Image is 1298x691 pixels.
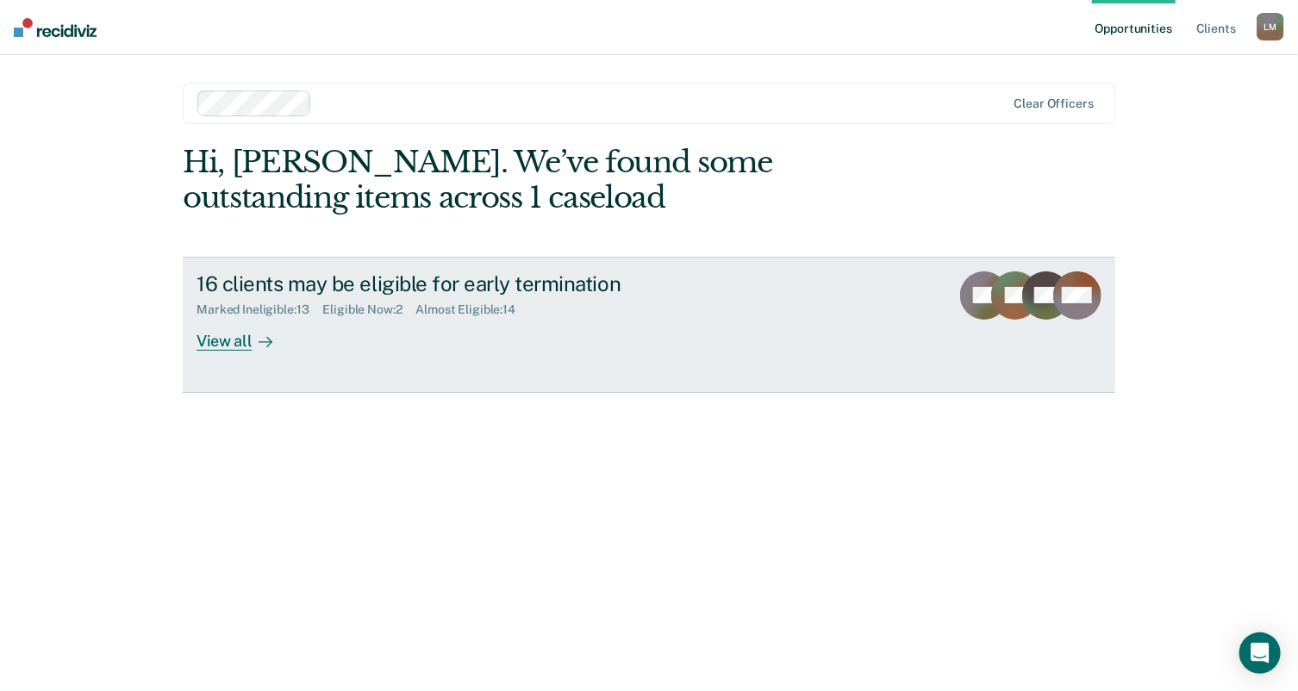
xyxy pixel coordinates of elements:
[1257,13,1284,40] div: L M
[14,18,97,37] img: Recidiviz
[1257,13,1284,40] button: LM
[197,317,293,351] div: View all
[183,257,1115,393] a: 16 clients may be eligible for early terminationMarked Ineligible:13Eligible Now:2Almost Eligible...
[197,271,802,296] div: 16 clients may be eligible for early termination
[322,302,415,317] div: Eligible Now : 2
[183,145,928,215] div: Hi, [PERSON_NAME]. We’ve found some outstanding items across 1 caseload
[197,302,322,317] div: Marked Ineligible : 13
[1239,632,1281,674] div: Open Intercom Messenger
[1014,96,1094,111] div: Clear officers
[416,302,530,317] div: Almost Eligible : 14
